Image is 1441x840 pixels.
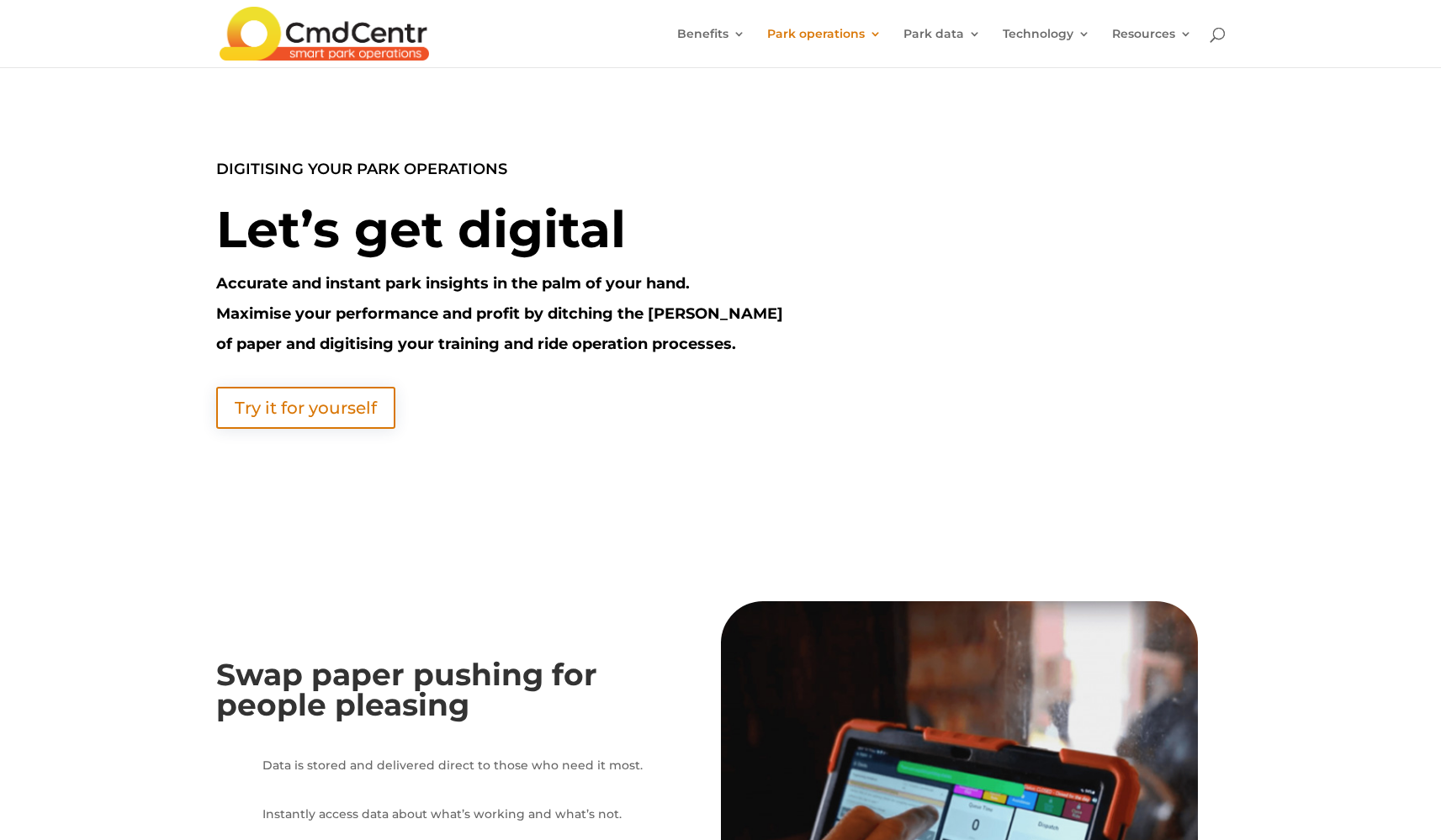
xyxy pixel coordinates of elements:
a: Resources [1112,28,1192,67]
p: Instantly access data about what’s working and what’s not. [262,805,686,825]
img: CmdCentr [220,7,429,61]
p: DIGITISING YOUR PARK OPERATIONS [216,154,800,199]
p: Data is stored and delivered direct to those who need it most. [262,756,686,776]
a: Try it for yourself [216,387,395,429]
h1: Let’s get digital [216,199,800,268]
h2: Swap paper pushing for people pleasing [216,659,693,728]
a: Park data [903,28,981,67]
b: Accurate and instant park insights in the palm of your hand. Maximise your performance and profit... [216,274,783,353]
a: Benefits [677,28,745,67]
a: Park operations [767,28,882,67]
